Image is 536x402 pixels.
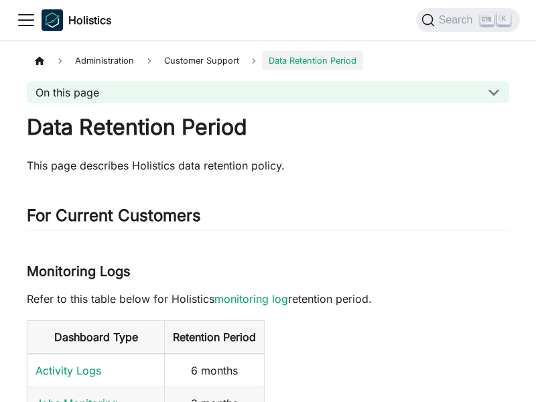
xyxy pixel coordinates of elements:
img: Holistics [42,9,63,31]
p: Refer to this table below for Holistics retention period. [27,291,509,307]
span: Search [435,14,481,26]
button: Search (Ctrl+K) [416,8,520,32]
button: Toggle navigation bar [16,10,36,30]
b: Holistics [68,12,111,28]
a: HolisticsHolistics [42,9,111,31]
center: 6 months [173,362,256,379]
span: Customer Support [157,51,246,70]
nav: Breadcrumbs [27,51,509,70]
p: This page describes Holistics data retention policy. [27,157,509,174]
kbd: K [497,13,511,25]
h1: Data Retention Period [27,114,509,141]
span: Data Retention Period [262,51,363,70]
a: Activity Logs [36,364,101,377]
button: On this page [27,81,509,103]
h2: For Current Customers [27,206,509,231]
h3: Monitoring Logs [27,263,509,280]
span: Administration [68,51,141,70]
th: Retention Period [165,321,265,354]
th: Dashboard Type [27,321,165,354]
a: monitoring log [214,292,288,306]
a: Home page [27,51,52,70]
